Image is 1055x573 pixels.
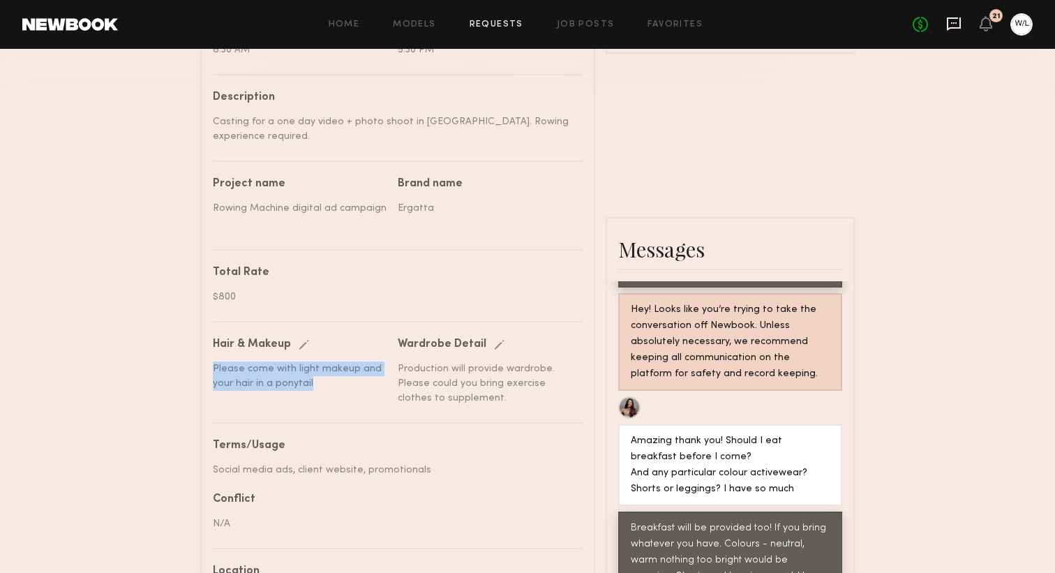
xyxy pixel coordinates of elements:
[213,440,572,452] div: Terms/Usage
[213,463,572,477] div: Social media ads, client website, promotionals
[213,179,387,190] div: Project name
[213,201,387,216] div: Rowing Machine digital ad campaign
[213,362,387,391] div: Please come with light makeup and your hair in a ponytail
[213,267,572,278] div: Total Rate
[213,92,572,103] div: Description
[398,201,572,216] div: Ergatta
[557,20,615,29] a: Job Posts
[213,494,572,505] div: Conflict
[992,13,1001,20] div: 21
[398,362,572,405] div: Production will provide wardrobe. Please could you bring exercise clothes to supplement.
[631,433,830,498] div: Amazing thank you! Should I eat breakfast before I come? And any particular colour activewear? Sh...
[213,290,572,304] div: $800
[470,20,523,29] a: Requests
[393,20,435,29] a: Models
[648,20,703,29] a: Favorites
[213,516,572,531] div: N/A
[631,302,830,382] div: Hey! Looks like you’re trying to take the conversation off Newbook. Unless absolutely necessary, ...
[398,43,572,57] div: 5:30 PM
[618,235,842,263] div: Messages
[213,114,572,144] div: Casting for a one day video + photo shoot in [GEOGRAPHIC_DATA]. Rowing experience required.
[213,43,387,57] div: 8:30 AM
[398,179,572,190] div: Brand name
[213,339,291,350] div: Hair & Makeup
[329,20,360,29] a: Home
[398,339,486,350] div: Wardrobe Detail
